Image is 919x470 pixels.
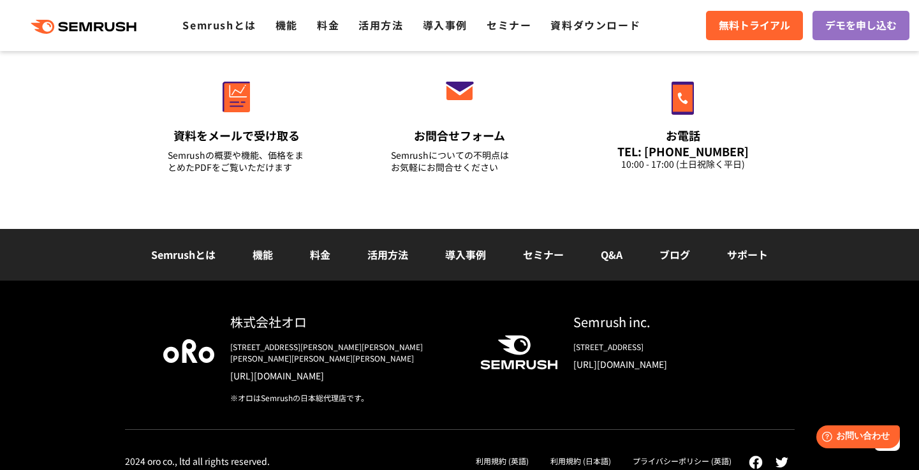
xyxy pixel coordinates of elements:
[391,149,529,173] div: Semrushについての不明点は お気軽にお問合せください
[125,455,270,467] div: 2024 oro co., ltd all rights reserved.
[614,158,752,170] div: 10:00 - 17:00 (土日祝除く平日)
[423,17,467,33] a: 導入事例
[230,369,460,382] a: [URL][DOMAIN_NAME]
[364,54,555,189] a: お問合せフォーム Semrushについての不明点はお気軽にお問合せください
[825,17,897,34] span: デモを申し込む
[253,247,273,262] a: 機能
[550,17,640,33] a: 資料ダウンロード
[151,247,216,262] a: Semrushとは
[633,455,732,466] a: プライバシーポリシー (英語)
[391,128,529,143] div: お問合せフォーム
[168,149,305,173] div: Semrushの概要や機能、価格をまとめたPDFをご覧いただけます
[487,17,531,33] a: セミナー
[367,247,408,262] a: 活用方法
[182,17,256,33] a: Semrushとは
[614,144,752,158] div: TEL: [PHONE_NUMBER]
[719,17,790,34] span: 無料トライアル
[573,341,756,353] div: [STREET_ADDRESS]
[141,54,332,189] a: 資料をメールで受け取る Semrushの概要や機能、価格をまとめたPDFをご覧いただけます
[168,128,305,143] div: 資料をメールで受け取る
[230,392,460,404] div: ※オロはSemrushの日本総代理店です。
[812,11,909,40] a: デモを申し込む
[550,455,611,466] a: 利用規約 (日本語)
[230,312,460,331] div: 株式会社オロ
[749,455,763,469] img: facebook
[706,11,803,40] a: 無料トライアル
[163,339,214,362] img: oro company
[445,247,486,262] a: 導入事例
[601,247,622,262] a: Q&A
[317,17,339,33] a: 料金
[523,247,564,262] a: セミナー
[230,341,460,364] div: [STREET_ADDRESS][PERSON_NAME][PERSON_NAME][PERSON_NAME][PERSON_NAME][PERSON_NAME]
[310,247,330,262] a: 料金
[573,312,756,331] div: Semrush inc.
[805,420,905,456] iframe: Help widget launcher
[358,17,403,33] a: 活用方法
[614,128,752,143] div: お電話
[776,457,788,467] img: twitter
[659,247,690,262] a: ブログ
[476,455,529,466] a: 利用規約 (英語)
[276,17,298,33] a: 機能
[573,358,756,371] a: [URL][DOMAIN_NAME]
[727,247,768,262] a: サポート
